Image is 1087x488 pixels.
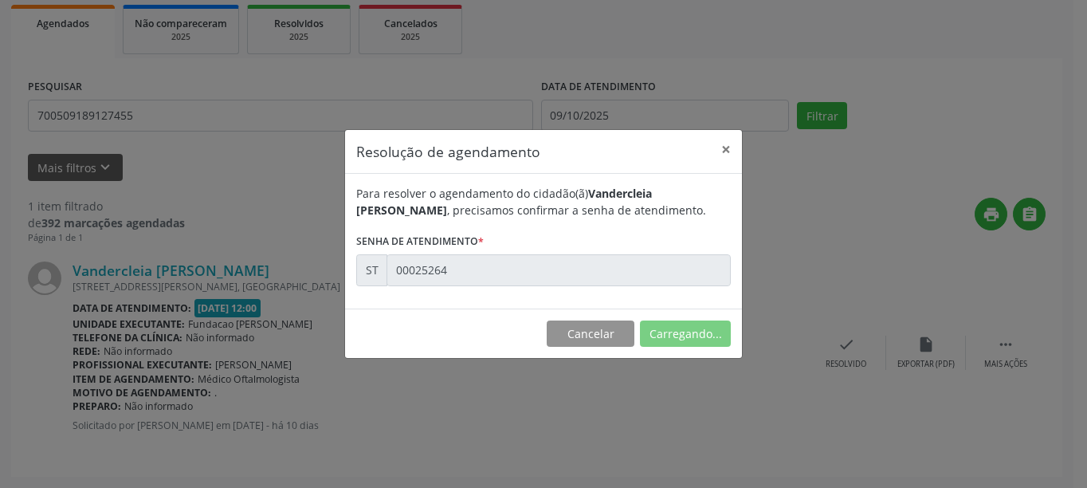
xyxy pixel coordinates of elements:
button: Close [710,130,742,169]
h5: Resolução de agendamento [356,141,540,162]
label: Senha de atendimento [356,230,484,254]
button: Cancelar [547,321,634,348]
div: ST [356,254,387,286]
div: Para resolver o agendamento do cidadão(ã) , precisamos confirmar a senha de atendimento. [356,185,731,218]
button: Carregando... [640,321,731,348]
b: Vandercleia [PERSON_NAME] [356,186,652,218]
